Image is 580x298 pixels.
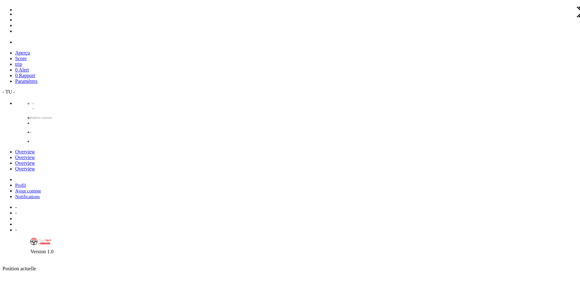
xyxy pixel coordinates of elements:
span: Position actuelle [3,266,36,271]
span: Alert [19,67,29,72]
a: Overview [15,166,35,171]
p: --/--/---- --:--:-- [27,115,77,120]
p: - [27,121,77,126]
span: Version 1.0 [3,249,81,255]
a: 0 Alert [15,67,29,72]
div: - [15,204,81,210]
a: Score [15,56,26,61]
a: Overview [15,149,35,154]
a: Paramètres [15,78,38,84]
p: - [27,139,77,144]
a: Aperçu [15,50,30,55]
a: 0 Rapport [15,73,35,78]
img: sayartech-logo.png [30,238,51,245]
a: Ajout compte [15,188,41,193]
div: - [15,227,81,233]
div: - [32,101,77,106]
a: Profil [15,183,26,188]
span: - [27,130,29,135]
span: Rapport [19,73,35,78]
span: 0 [15,73,18,78]
a: Overview [15,155,35,160]
span: 0 [15,67,18,72]
a: Overview [15,160,35,166]
div: - [32,106,77,111]
div: - TU - [3,89,81,95]
a: trip [15,61,22,67]
a: Notifications [15,194,40,199]
div: - [15,210,81,216]
span: - [30,130,31,135]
